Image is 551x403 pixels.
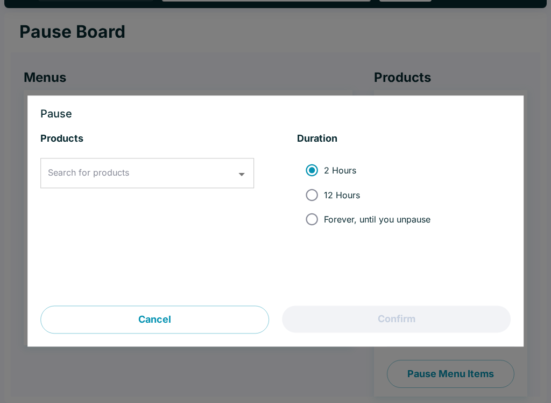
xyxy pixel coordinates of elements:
h5: Products [40,133,254,145]
button: Open [234,166,250,183]
span: Forever, until you unpause [324,214,430,225]
h5: Duration [297,133,511,145]
span: 2 Hours [324,165,356,176]
h3: Pause [40,109,511,120]
button: Cancel [40,306,269,334]
span: 12 Hours [324,190,360,200]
